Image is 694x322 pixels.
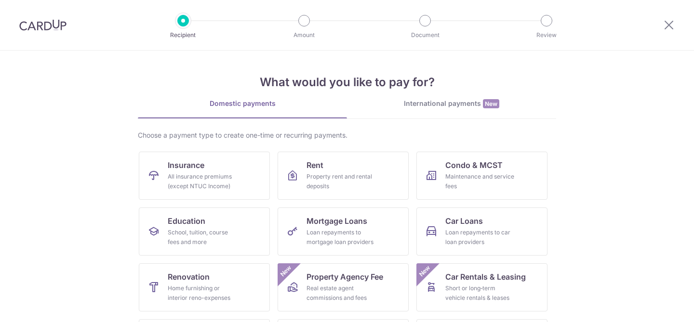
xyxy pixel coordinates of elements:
[483,99,499,108] span: New
[268,30,340,40] p: Amount
[168,172,237,191] div: All insurance premiums (except NTUC Income)
[445,283,515,303] div: Short or long‑term vehicle rentals & leases
[347,99,556,109] div: International payments
[168,271,210,283] span: Renovation
[307,271,383,283] span: Property Agency Fee
[278,152,409,200] a: RentProperty rent and rental deposits
[278,263,409,311] a: Property Agency FeeReal estate agent commissions and feesNew
[139,263,270,311] a: RenovationHome furnishing or interior reno-expenses
[307,172,376,191] div: Property rent and rental deposits
[168,215,205,227] span: Education
[138,74,556,91] h4: What would you like to pay for?
[416,152,547,200] a: Condo & MCSTMaintenance and service fees
[307,228,376,247] div: Loan repayments to mortgage loan providers
[445,172,515,191] div: Maintenance and service fees
[389,30,461,40] p: Document
[445,271,526,283] span: Car Rentals & Leasing
[416,207,547,256] a: Car LoansLoan repayments to car loan providers
[168,159,204,171] span: Insurance
[307,215,367,227] span: Mortgage Loans
[139,152,270,200] a: InsuranceAll insurance premiums (except NTUC Income)
[445,215,483,227] span: Car Loans
[139,207,270,256] a: EducationSchool, tuition, course fees and more
[278,263,294,279] span: New
[445,228,515,247] div: Loan repayments to car loan providers
[168,228,237,247] div: School, tuition, course fees and more
[138,99,347,108] div: Domestic payments
[19,19,67,31] img: CardUp
[511,30,582,40] p: Review
[147,30,219,40] p: Recipient
[416,263,547,311] a: Car Rentals & LeasingShort or long‑term vehicle rentals & leasesNew
[445,159,503,171] span: Condo & MCST
[278,207,409,256] a: Mortgage LoansLoan repayments to mortgage loan providers
[138,130,556,140] div: Choose a payment type to create one-time or recurring payments.
[307,159,323,171] span: Rent
[307,283,376,303] div: Real estate agent commissions and fees
[168,283,237,303] div: Home furnishing or interior reno-expenses
[632,293,684,317] iframe: Opens a widget where you can find more information
[417,263,433,279] span: New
